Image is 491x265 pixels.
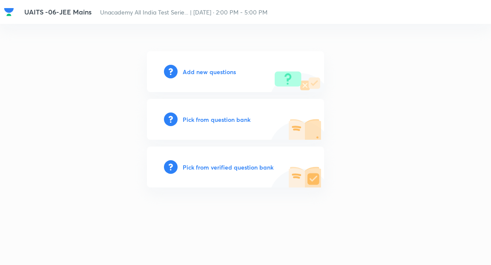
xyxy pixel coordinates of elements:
img: Company Logo [4,7,14,17]
span: UAITS -06-JEE Mains [24,7,92,16]
h6: Pick from question bank [183,115,250,124]
h6: Add new questions [183,67,236,76]
h6: Pick from verified question bank [183,163,273,172]
span: Unacademy All India Test Serie... | [DATE] · 2:00 PM - 5:00 PM [100,8,267,16]
a: Company Logo [4,7,17,17]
